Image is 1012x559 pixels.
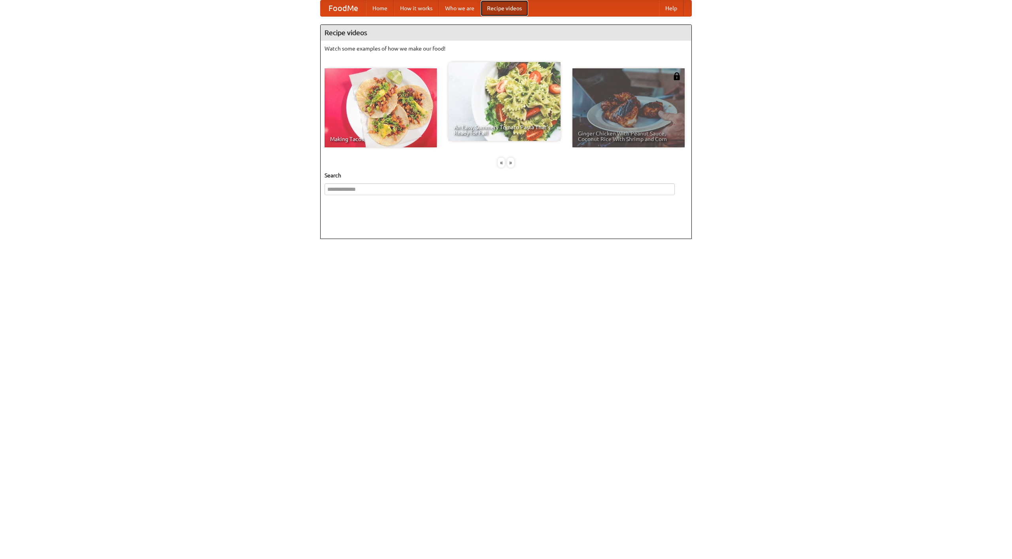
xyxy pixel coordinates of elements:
img: 483408.png [673,72,681,80]
h5: Search [325,171,687,179]
a: Recipe videos [481,0,528,16]
a: An Easy, Summery Tomato Pasta That's Ready for Fall [448,62,561,141]
a: Making Tacos [325,68,437,147]
h4: Recipe videos [321,25,691,41]
a: Home [366,0,394,16]
span: An Easy, Summery Tomato Pasta That's Ready for Fall [454,124,555,136]
div: « [498,158,505,168]
p: Watch some examples of how we make our food! [325,45,687,53]
a: FoodMe [321,0,366,16]
a: How it works [394,0,439,16]
a: Help [659,0,683,16]
a: Who we are [439,0,481,16]
span: Making Tacos [330,136,431,142]
div: » [507,158,514,168]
